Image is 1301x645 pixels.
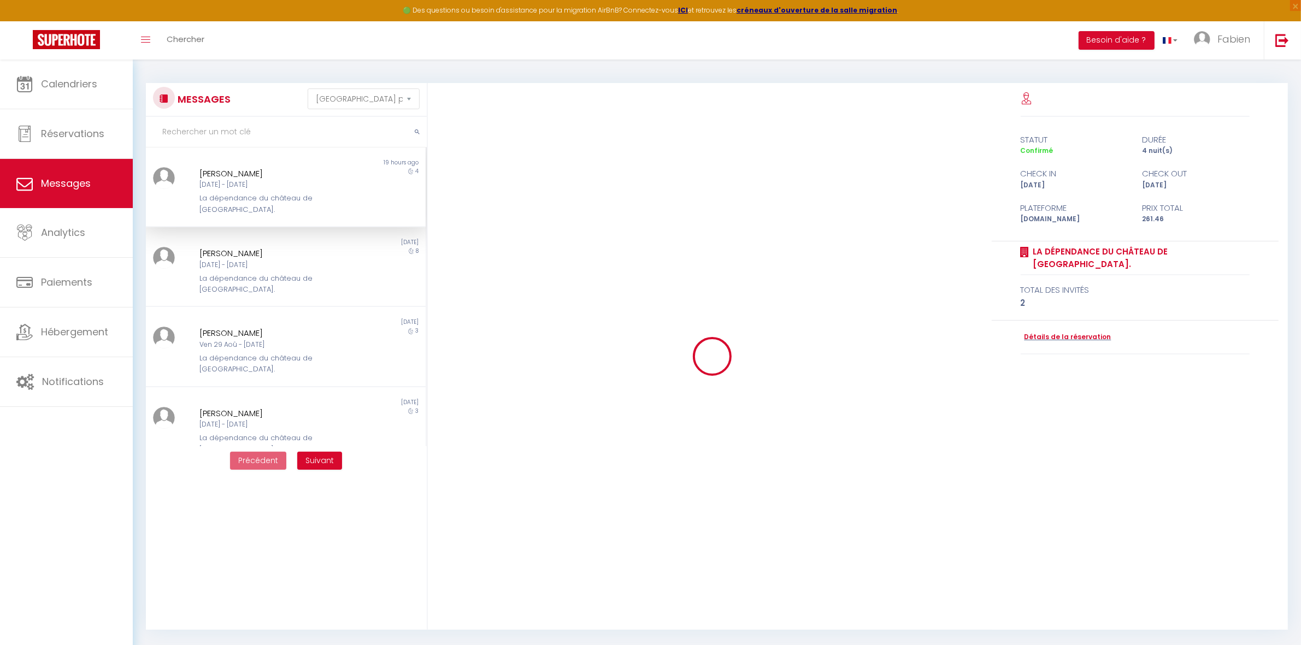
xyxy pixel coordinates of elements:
[286,158,426,167] div: 19 hours ago
[1194,31,1210,48] img: ...
[286,318,426,327] div: [DATE]
[199,407,348,420] div: [PERSON_NAME]
[199,419,348,430] div: [DATE] - [DATE]
[1079,31,1155,50] button: Besoin d'aide ?
[9,4,42,37] button: Ouvrir le widget de chat LiveChat
[146,117,427,147] input: Rechercher un mot clé
[1135,146,1257,156] div: 4 nuit(s)
[305,455,334,466] span: Suivant
[41,176,91,190] span: Messages
[199,193,348,215] div: La dépendance du château de [GEOGRAPHIC_DATA].
[41,275,92,289] span: Paiements
[153,167,175,189] img: ...
[415,167,419,175] span: 4
[153,247,175,269] img: ...
[153,407,175,429] img: ...
[1013,214,1135,224] div: [DOMAIN_NAME]
[1275,33,1289,47] img: logout
[199,353,348,375] div: La dépendance du château de [GEOGRAPHIC_DATA].
[199,260,348,270] div: [DATE] - [DATE]
[1186,21,1264,60] a: ... Fabien
[1135,214,1257,224] div: 261.46
[41,127,104,140] span: Réservations
[286,398,426,407] div: [DATE]
[199,247,348,260] div: [PERSON_NAME]
[238,455,278,466] span: Précédent
[286,238,426,247] div: [DATE]
[1021,332,1111,342] a: Détails de la réservation
[1021,146,1053,155] span: Confirmé
[1013,133,1135,146] div: statut
[1135,202,1257,215] div: Prix total
[1135,180,1257,191] div: [DATE]
[199,340,348,350] div: Ven 29 Aoû - [DATE]
[1135,133,1257,146] div: durée
[199,167,348,180] div: [PERSON_NAME]
[199,433,348,455] div: La dépendance du château de [GEOGRAPHIC_DATA].
[230,452,286,470] button: Previous
[415,407,419,415] span: 3
[41,226,85,239] span: Analytics
[1021,283,1250,297] div: total des invités
[416,247,419,255] span: 8
[1021,297,1250,310] div: 2
[678,5,688,15] a: ICI
[1013,202,1135,215] div: Plateforme
[1013,167,1135,180] div: check in
[199,273,348,295] div: La dépendance du château de [GEOGRAPHIC_DATA].
[153,327,175,348] img: ...
[1029,245,1250,271] a: La dépendance du château de [GEOGRAPHIC_DATA].
[737,5,897,15] a: créneaux d'ouverture de la salle migration
[167,33,204,45] span: Chercher
[41,325,108,339] span: Hébergement
[297,452,342,470] button: Next
[415,327,419,335] span: 3
[199,180,348,190] div: [DATE] - [DATE]
[175,87,231,111] h3: MESSAGES
[158,21,213,60] a: Chercher
[1013,180,1135,191] div: [DATE]
[199,327,348,340] div: [PERSON_NAME]
[41,77,97,91] span: Calendriers
[33,30,100,49] img: Super Booking
[1135,167,1257,180] div: check out
[1217,32,1250,46] span: Fabien
[42,375,104,388] span: Notifications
